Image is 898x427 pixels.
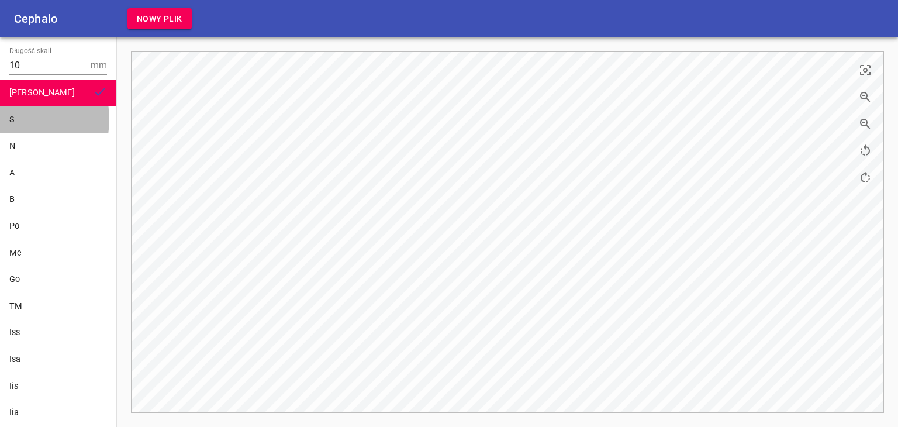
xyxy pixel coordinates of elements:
label: Długość skali [9,48,51,55]
span: N [9,141,15,151]
span: TM [9,301,22,311]
span: B [9,194,15,204]
p: mm [91,58,107,73]
button: Nowy plik [127,8,192,30]
span: [PERSON_NAME] [9,88,75,98]
span: A [9,168,15,178]
span: Iia [9,408,19,418]
span: S [9,115,15,125]
span: Nowy plik [137,12,182,26]
h6: Cephalo [14,9,57,28]
span: Isa [9,354,20,364]
span: Iss [9,328,20,338]
span: Iis [9,381,18,391]
span: Po [9,221,19,231]
span: Go [9,274,20,284]
span: Me [9,248,22,258]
